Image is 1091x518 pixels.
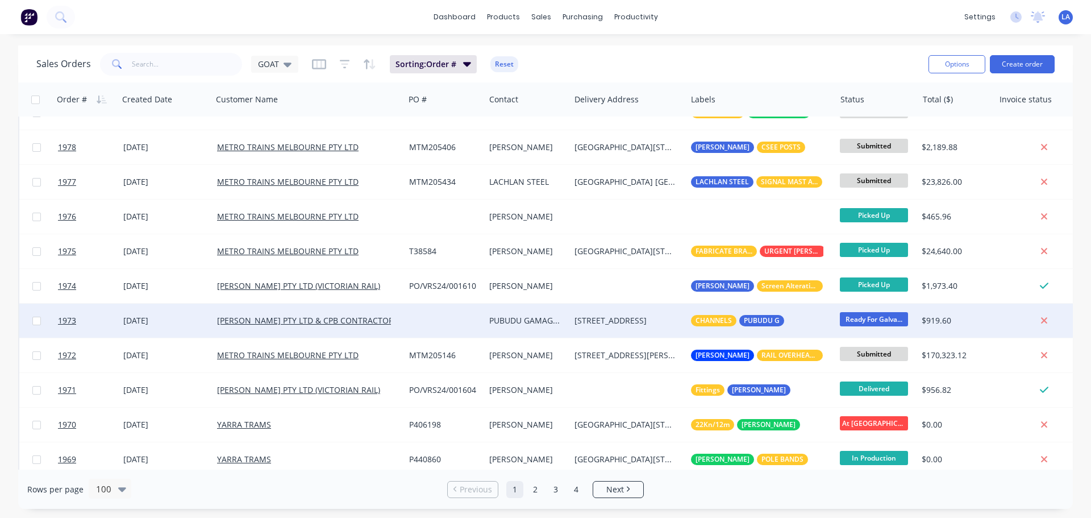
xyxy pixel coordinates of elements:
[568,481,585,498] a: Page 4
[489,94,518,105] div: Contact
[58,408,123,442] a: 1970
[506,481,523,498] a: Page 1 is your current page
[574,246,677,257] div: [GEOGRAPHIC_DATA][STREET_ADDRESS]
[58,211,76,222] span: 1976
[123,176,208,188] div: [DATE]
[840,451,908,465] span: In Production
[20,9,38,26] img: Factory
[922,350,986,361] div: $170,323.12
[490,56,518,72] button: Reset
[547,481,564,498] a: Page 3
[123,384,208,396] div: [DATE]
[409,142,477,153] div: MTM205406
[922,384,986,396] div: $956.82
[840,382,908,396] span: Delivered
[123,280,208,292] div: [DATE]
[217,350,359,360] a: METRO TRAINS MELBOURNE PTY LTD
[217,419,271,430] a: YARRA TRAMS
[922,280,986,292] div: $1,973.40
[58,269,123,303] a: 1974
[58,350,76,361] span: 1972
[489,176,561,188] div: LACHLAN STEEL
[696,142,749,153] span: [PERSON_NAME]
[696,350,749,361] span: [PERSON_NAME]
[928,55,985,73] button: Options
[390,55,477,73] button: Sorting:Order #
[691,384,790,396] button: Fittings[PERSON_NAME]
[761,142,801,153] span: CSEE POSTS
[1000,94,1052,105] div: Invoice status
[409,384,477,396] div: PO/VRS24/001604
[922,176,986,188] div: $23,826.00
[216,94,278,105] div: Customer Name
[1061,12,1070,22] span: LA
[123,142,208,153] div: [DATE]
[123,350,208,361] div: [DATE]
[489,246,561,257] div: [PERSON_NAME]
[58,419,76,430] span: 1970
[922,142,986,153] div: $2,189.88
[959,9,1001,26] div: settings
[58,165,123,199] a: 1977
[922,211,986,222] div: $465.96
[489,419,561,430] div: [PERSON_NAME]
[123,315,208,326] div: [DATE]
[691,246,826,257] button: FABRICATE BRACKETSURGENT [PERSON_NAME]
[574,419,677,430] div: [GEOGRAPHIC_DATA][STREET_ADDRESS]
[691,454,808,465] button: [PERSON_NAME]POLE BANDS
[122,94,172,105] div: Created Date
[58,142,76,153] span: 1978
[409,280,477,292] div: PO/VRS24/001610
[609,9,664,26] div: productivity
[123,454,208,465] div: [DATE]
[691,94,715,105] div: Labels
[691,350,823,361] button: [PERSON_NAME]RAIL OVERHEAD ITEMS
[58,373,123,407] a: 1971
[761,176,818,188] span: SIGNAL MAST ASSEMBLY
[217,246,359,256] a: METRO TRAINS MELBOURNE PTY LTD
[58,315,76,326] span: 1973
[761,350,818,361] span: RAIL OVERHEAD ITEMS
[922,419,986,430] div: $0.00
[840,347,908,361] span: Submitted
[58,130,123,164] a: 1978
[217,176,359,187] a: METRO TRAINS MELBOURNE PTY LTD
[696,419,730,430] span: 22Kn/12m
[489,454,561,465] div: [PERSON_NAME]
[217,384,380,395] a: [PERSON_NAME] PTY LTD (VICTORIAN RAIL)
[217,142,359,152] a: METRO TRAINS MELBOURNE PTY LTD
[696,454,749,465] span: [PERSON_NAME]
[443,481,648,498] ul: Pagination
[123,246,208,257] div: [DATE]
[922,454,986,465] div: $0.00
[217,454,271,465] a: YARRA TRAMS
[742,419,796,430] span: [PERSON_NAME]
[409,419,477,430] div: P406198
[990,55,1055,73] button: Create order
[395,59,456,70] span: Sorting: Order #
[409,350,477,361] div: MTM205146
[691,176,822,188] button: LACHLAN STEELSIGNAL MAST ASSEMBLY
[840,208,908,222] span: Picked Up
[58,234,123,268] a: 1975
[696,246,752,257] span: FABRICATE BRACKETS
[761,280,818,292] span: Screen Alteration
[217,211,359,222] a: METRO TRAINS MELBOURNE PTY LTD
[258,58,279,70] span: GOAT
[840,277,908,292] span: Picked Up
[489,315,561,326] div: PUBUDU GAMAGEDERA
[840,416,908,430] span: At [GEOGRAPHIC_DATA]
[691,280,823,292] button: [PERSON_NAME]Screen Alteration
[481,9,526,26] div: products
[764,246,821,257] span: URGENT [PERSON_NAME]
[840,173,908,188] span: Submitted
[217,315,431,326] a: [PERSON_NAME] PTY LTD & CPB CONTRACTORS PTY LTD
[58,442,123,476] a: 1969
[691,142,805,153] button: [PERSON_NAME]CSEE POSTS
[58,384,76,396] span: 1971
[123,419,208,430] div: [DATE]
[58,200,123,234] a: 1976
[36,59,91,69] h1: Sales Orders
[574,94,639,105] div: Delivery Address
[527,481,544,498] a: Page 2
